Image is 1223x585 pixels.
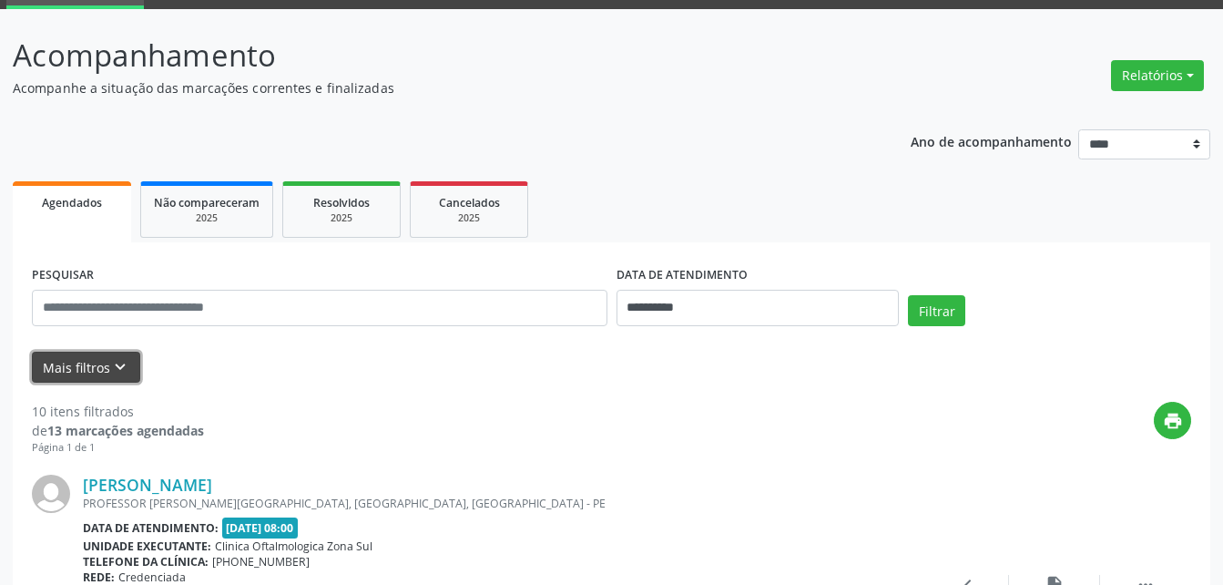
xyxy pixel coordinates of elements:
[1154,402,1191,439] button: print
[911,129,1072,152] p: Ano de acompanhamento
[118,570,186,585] span: Credenciada
[439,195,500,210] span: Cancelados
[423,211,515,225] div: 2025
[32,402,204,421] div: 10 itens filtrados
[212,554,310,570] span: [PHONE_NUMBER]
[42,195,102,210] span: Agendados
[222,518,299,539] span: [DATE] 08:00
[617,262,748,290] label: DATA DE ATENDIMENTO
[32,475,70,513] img: img
[32,421,204,440] div: de
[154,195,260,210] span: Não compareceram
[296,211,387,225] div: 2025
[83,520,219,536] b: Data de atendimento:
[32,440,204,456] div: Página 1 de 1
[83,539,211,554] b: Unidade executante:
[13,33,851,78] p: Acompanhamento
[83,570,115,585] b: Rede:
[215,539,372,554] span: Clinica Oftalmologica Zona Sul
[32,262,94,290] label: PESQUISAR
[110,357,130,377] i: keyboard_arrow_down
[32,352,140,384] button: Mais filtroskeyboard_arrow_down
[83,475,212,495] a: [PERSON_NAME]
[908,295,965,326] button: Filtrar
[313,195,370,210] span: Resolvidos
[1163,411,1183,431] i: print
[83,554,209,570] b: Telefone da clínica:
[47,422,204,439] strong: 13 marcações agendadas
[83,496,918,511] div: PROFESSOR [PERSON_NAME][GEOGRAPHIC_DATA], [GEOGRAPHIC_DATA], [GEOGRAPHIC_DATA] - PE
[1111,60,1204,91] button: Relatórios
[13,78,851,97] p: Acompanhe a situação das marcações correntes e finalizadas
[154,211,260,225] div: 2025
